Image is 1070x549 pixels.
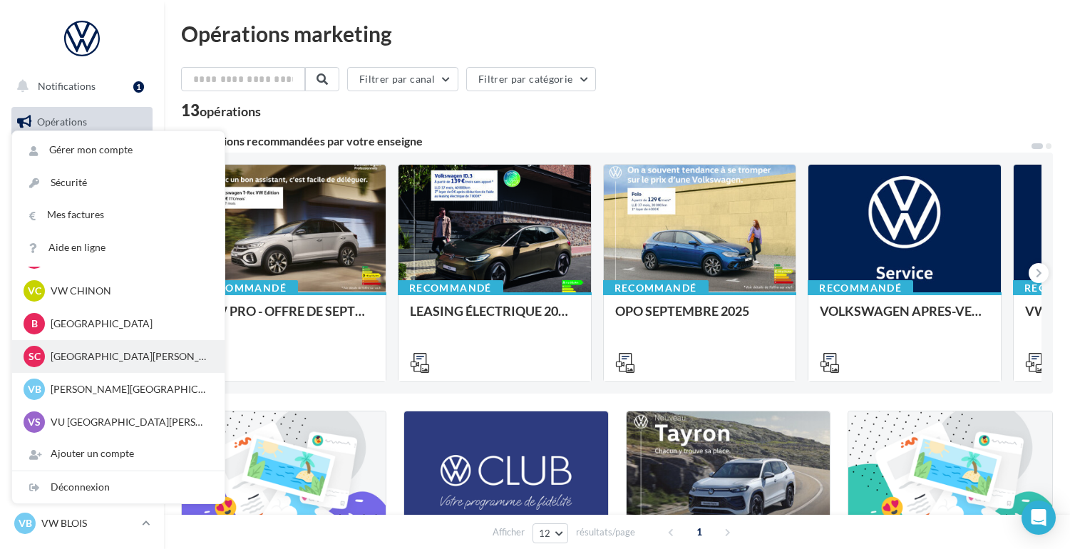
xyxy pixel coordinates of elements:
[603,280,709,296] div: Recommandé
[9,71,150,101] button: Notifications 1
[12,134,225,166] a: Gérer mon compte
[51,382,207,396] p: [PERSON_NAME][GEOGRAPHIC_DATA]
[688,520,711,543] span: 1
[19,516,32,530] span: VB
[576,525,635,539] span: résultats/page
[11,510,153,537] a: VB VW BLOIS
[51,284,207,298] p: VW CHINON
[347,67,458,91] button: Filtrer par canal
[9,321,155,351] a: Calendrier
[37,116,87,128] span: Opérations
[200,105,261,118] div: opérations
[205,304,374,332] div: VW PRO - OFFRE DE SEPTEMBRE 25
[398,280,503,296] div: Recommandé
[533,523,569,543] button: 12
[9,215,155,245] a: Campagnes
[12,471,225,503] div: Déconnexion
[539,528,551,539] span: 12
[9,107,155,137] a: Opérations
[51,317,207,331] p: [GEOGRAPHIC_DATA]
[615,304,785,332] div: OPO SEPTEMBRE 2025
[1022,501,1056,535] div: Open Intercom Messenger
[28,382,41,396] span: VB
[12,167,225,199] a: Sécurité
[28,284,41,298] span: VC
[38,80,96,92] span: Notifications
[808,280,913,296] div: Recommandé
[51,415,207,429] p: VU [GEOGRAPHIC_DATA][PERSON_NAME]
[29,349,41,364] span: SC
[133,81,144,93] div: 1
[493,525,525,539] span: Afficher
[410,304,580,332] div: LEASING ÉLECTRIQUE 2025
[466,67,596,91] button: Filtrer par catégorie
[9,142,155,173] a: Boîte de réception47
[9,179,155,209] a: Visibilité en ligne
[192,280,298,296] div: Recommandé
[9,285,155,315] a: Médiathèque
[820,304,989,332] div: VOLKSWAGEN APRES-VENTE
[41,516,136,530] p: VW BLOIS
[28,415,41,429] span: VS
[181,23,1053,44] div: Opérations marketing
[51,349,207,364] p: [GEOGRAPHIC_DATA][PERSON_NAME]
[9,250,155,279] a: Contacts
[181,135,1030,147] div: 6 opérations recommandées par votre enseigne
[9,404,155,446] a: Campagnes DataOnDemand
[12,232,225,264] a: Aide en ligne
[31,317,38,331] span: B
[12,199,225,231] a: Mes factures
[181,103,261,118] div: 13
[9,356,155,398] a: PLV et print personnalisable
[12,438,225,470] div: Ajouter un compte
